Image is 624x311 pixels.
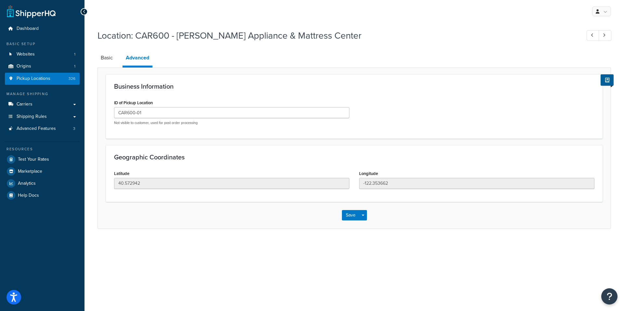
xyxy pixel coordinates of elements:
[18,157,49,162] span: Test Your Rates
[601,74,614,86] button: Show Help Docs
[5,91,80,97] div: Manage Shipping
[114,83,594,90] h3: Business Information
[359,171,378,176] label: Longitude
[73,126,75,131] span: 3
[5,154,80,165] a: Test Your Rates
[5,123,80,135] a: Advanced Features3
[587,30,599,41] a: Previous Record
[5,98,80,110] a: Carriers
[114,171,129,176] label: Latitude
[114,120,349,125] p: Not visible to customer, used for post order processing
[5,166,80,177] a: Marketplace
[74,64,75,69] span: 1
[5,60,80,72] li: Origins
[69,76,75,81] span: 326
[18,181,36,186] span: Analytics
[18,169,42,174] span: Marketplace
[5,73,80,85] a: Pickup Locations326
[5,48,80,60] a: Websites1
[17,114,47,119] span: Shipping Rules
[97,29,575,42] h1: Location: CAR600 - [PERSON_NAME] Appliance & Mattress Center
[342,210,359,220] button: Save
[123,50,152,68] a: Advanced
[601,288,617,305] button: Open Resource Center
[114,154,594,161] h3: Geographic Coordinates
[599,30,611,41] a: Next Record
[5,178,80,189] a: Analytics
[17,26,39,31] span: Dashboard
[5,48,80,60] li: Websites
[5,123,80,135] li: Advanced Features
[17,102,32,107] span: Carriers
[17,52,35,57] span: Websites
[5,73,80,85] li: Pickup Locations
[5,111,80,123] a: Shipping Rules
[17,126,56,131] span: Advanced Features
[17,64,31,69] span: Origins
[18,193,39,198] span: Help Docs
[5,190,80,201] a: Help Docs
[114,100,153,105] label: ID of Pickup Location
[5,146,80,152] div: Resources
[5,60,80,72] a: Origins1
[5,41,80,47] div: Basic Setup
[97,50,116,66] a: Basic
[5,23,80,35] a: Dashboard
[17,76,50,81] span: Pickup Locations
[74,52,75,57] span: 1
